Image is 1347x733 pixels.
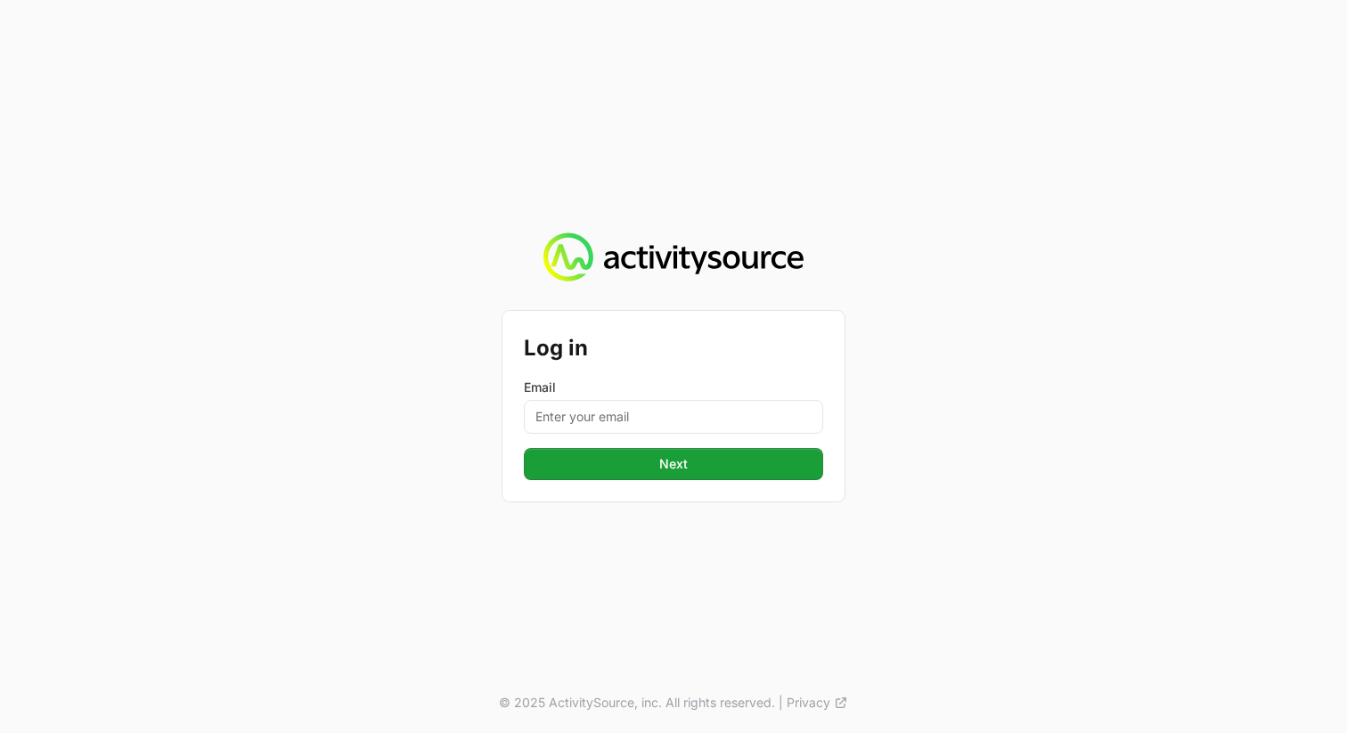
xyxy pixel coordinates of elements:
input: Enter your email [524,400,823,434]
span: | [779,694,783,712]
p: © 2025 ActivitySource, inc. All rights reserved. [499,694,775,712]
h2: Log in [524,332,823,364]
a: Privacy [787,694,848,712]
span: Next [659,453,688,475]
img: Activity Source [543,232,803,282]
label: Email [524,379,823,396]
button: Next [524,448,823,480]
